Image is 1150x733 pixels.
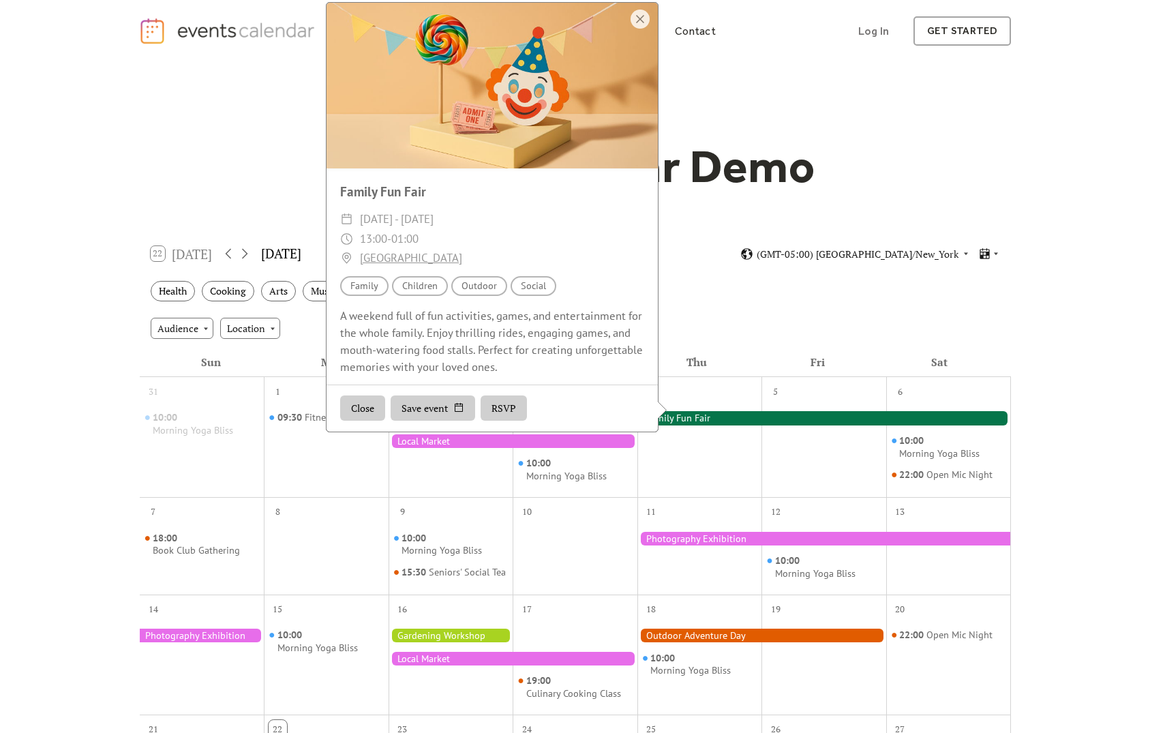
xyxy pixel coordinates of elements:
a: Contact [669,22,721,40]
h1: Events Calendar Demo [314,138,837,194]
div: Contact [675,27,716,35]
a: Log In [845,16,903,46]
a: home [139,17,319,45]
a: get started [913,16,1011,46]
